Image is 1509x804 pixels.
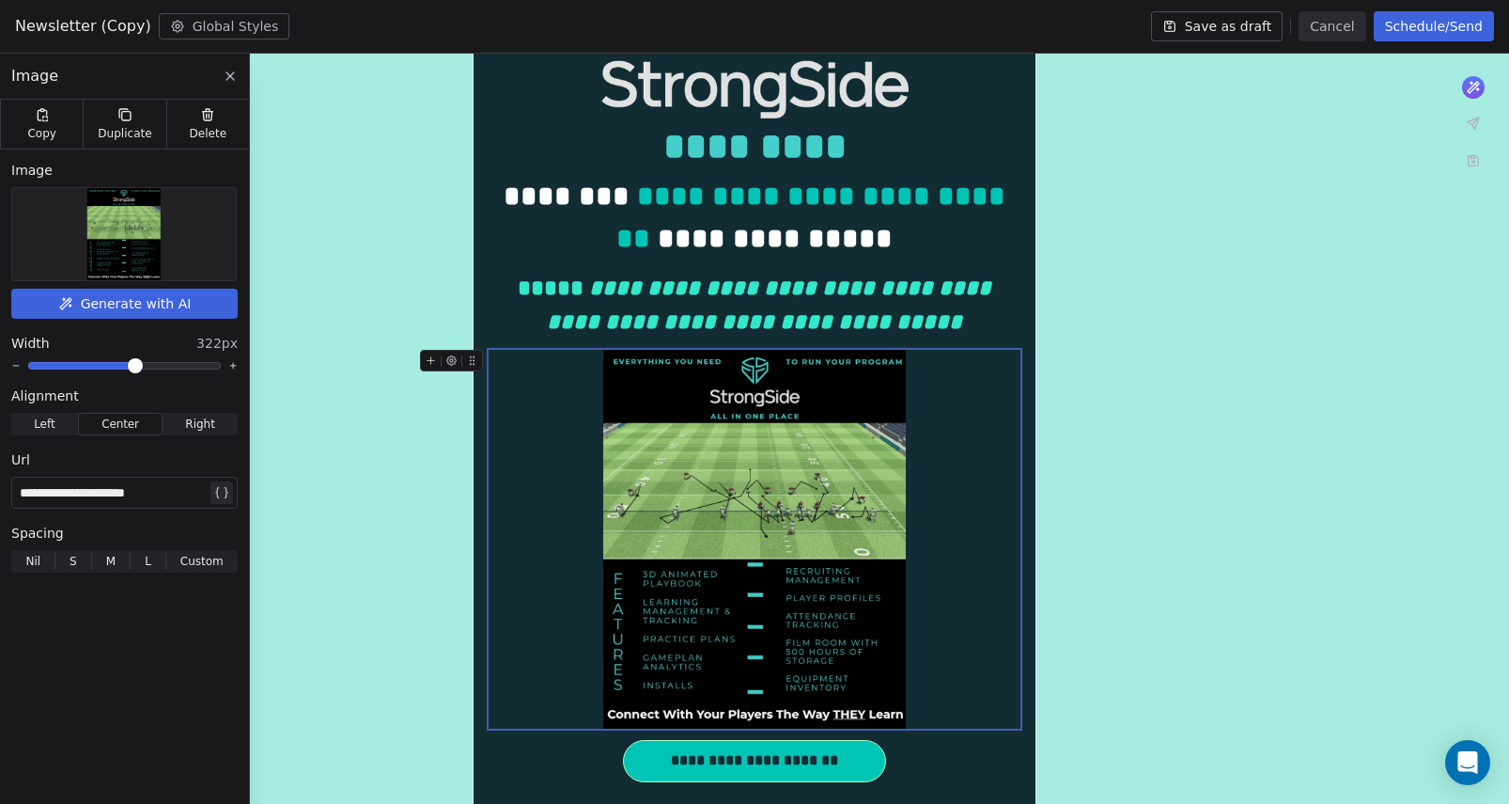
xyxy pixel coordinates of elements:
span: Left [34,416,55,433]
span: Delete [190,126,227,141]
img: Selected image [87,188,161,280]
button: Global Styles [159,13,290,39]
button: Cancel [1299,11,1365,41]
span: Nil [25,553,40,570]
span: S [70,553,77,570]
span: Width [11,334,50,353]
span: Custom [180,553,224,570]
button: Save as draft [1151,11,1283,41]
span: M [106,553,116,570]
span: Newsletter (Copy) [15,15,151,38]
span: L [145,553,151,570]
span: Right [185,416,215,433]
button: Schedule/Send [1374,11,1494,41]
span: Image [11,65,58,87]
div: Open Intercom Messenger [1445,740,1490,785]
span: 322px [196,334,238,353]
span: Alignment [11,386,79,405]
span: Spacing [11,524,64,543]
span: Url [11,450,30,469]
span: Copy [27,126,56,141]
button: Generate with AI [11,289,238,319]
span: Image [11,161,53,180]
span: Duplicate [98,126,151,141]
